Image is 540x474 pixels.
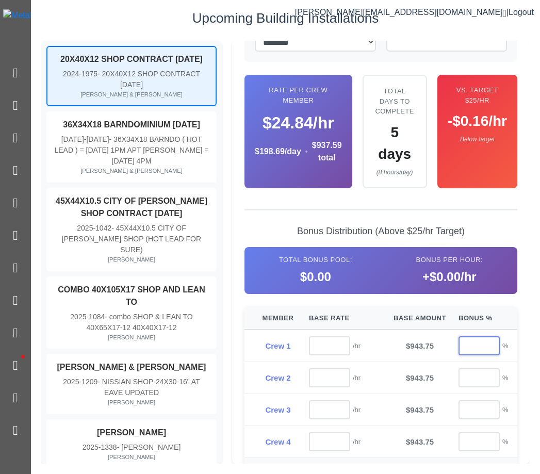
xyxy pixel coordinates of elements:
div: Bonus % [459,313,520,323]
span: - [PERSON_NAME] [117,443,181,451]
div: Base Amount [386,313,453,323]
div: 2025-1209 [54,377,209,398]
span: - combo SHOP & LEAN TO 40X65X17-12 40X40X17-12 [86,313,192,332]
strong: Crew 4 [265,437,290,446]
span: % [502,405,509,415]
div: [PERSON_NAME] [54,453,209,462]
div: Rate per Crew Member [255,85,342,105]
div: Member [252,313,304,323]
span: /hr [353,373,361,383]
span: • [10,340,36,373]
img: Metals Direct Inc Logo [3,9,93,22]
div: [PERSON_NAME] & [PERSON_NAME] [54,167,209,175]
span: - 20X40X12 SHOP CONTRACT [DATE] [97,70,200,89]
span: $0.00 [300,268,331,286]
h3: Upcoming Building Installations [41,10,530,26]
div: [PERSON_NAME] [54,398,209,407]
span: $943.75 [406,341,434,350]
span: /hr [353,437,361,447]
span: - NISSIAN SHOP-24X30-16" AT EAVE UPDATED [97,378,200,397]
span: $943.75 [406,373,434,382]
div: Base Rate [309,313,381,323]
div: 2025-1084 [54,312,209,333]
span: $943.75 [406,437,434,446]
div: [DATE]-[DATE] [54,134,209,167]
span: • [305,146,308,157]
span: $943.75 [406,405,434,414]
strong: Crew 3 [265,405,290,414]
a: [PERSON_NAME][EMAIL_ADDRESS][DOMAIN_NAME] [295,8,506,17]
span: Bonus per Hour: [416,255,483,265]
span: +$0.00/hr [422,268,477,286]
div: -$0.16/hr [448,110,507,132]
strong: 45X44X10.5 CITY OF [PERSON_NAME] SHOP CONTRACT [DATE] [56,197,207,218]
span: - 45X44X10.5 CITY OF [PERSON_NAME] SHOP (HOT LEAD FOR SURE) [62,224,201,254]
strong: [PERSON_NAME] & [PERSON_NAME] [57,363,206,371]
span: $937.59 total [312,139,342,164]
strong: Crew 2 [265,373,290,382]
strong: [PERSON_NAME] [97,428,166,437]
strong: COMBO 40X105X17 SHOP AND LEAN TO [58,285,205,306]
span: $198.69/day [255,145,301,158]
div: [PERSON_NAME] [54,333,209,342]
span: Total Bonus Pool: [279,255,352,265]
div: 2024-1975 [54,69,209,90]
strong: 36X34X18 BARNDOMINIUM [DATE] [63,120,200,129]
div: (8 hours/day) [374,168,416,177]
span: - 36X34X18 BARNDO ( HOT LEAD ) = [DATE] 1PM APT [PERSON_NAME] = [DATE] 4PM [54,135,208,165]
div: [PERSON_NAME] [54,255,209,264]
div: $24.84/hr [255,110,342,135]
span: % [502,373,509,383]
div: vs. Target $25/hr [448,85,507,105]
strong: 20X40X12 SHOP CONTRACT [DATE] [60,55,203,63]
strong: Crew 1 [265,341,290,350]
div: Total Days to Complete [374,86,416,117]
h5: Bonus Distribution (Above $25/hr Target) [244,226,517,237]
div: 2025-1042 [54,223,209,255]
div: [PERSON_NAME] & [PERSON_NAME] [54,90,209,99]
span: % [502,341,509,351]
span: Logout [509,8,534,17]
span: % [502,437,509,447]
div: 2025-1338 [54,442,209,453]
span: /hr [353,405,361,415]
div: | [295,6,534,19]
div: Below target [448,135,507,144]
span: /hr [353,341,361,351]
div: 5 days [374,122,416,165]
